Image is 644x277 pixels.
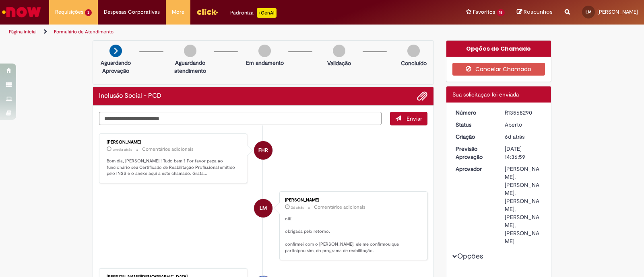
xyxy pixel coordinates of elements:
[230,8,277,18] div: Padroniza
[107,140,241,145] div: [PERSON_NAME]
[113,147,132,152] span: um dia atrás
[258,45,271,57] img: img-circle-grey.png
[505,133,524,140] time: 25/09/2025 17:36:59
[446,41,551,57] div: Opções do Chamado
[99,92,161,100] h2: Inclusão Social - PCD Histórico de tíquete
[285,198,419,203] div: [PERSON_NAME]
[586,9,592,14] span: LM
[6,25,423,39] ul: Trilhas de página
[505,109,542,117] div: R13568290
[55,8,83,16] span: Requisições
[113,147,132,152] time: 30/09/2025 09:17:16
[473,8,495,16] span: Favoritos
[258,141,268,160] span: FHR
[450,165,499,173] dt: Aprovador
[196,6,218,18] img: click_logo_yellow_360x200.png
[291,205,304,210] time: 29/09/2025 16:55:22
[450,145,499,161] dt: Previsão Aprovação
[452,63,545,76] button: Cancelar Chamado
[260,199,267,218] span: LM
[505,133,524,140] span: 6d atrás
[505,133,542,141] div: 25/09/2025 17:36:59
[172,8,184,16] span: More
[450,133,499,141] dt: Criação
[257,8,277,18] p: +GenAi
[254,199,272,217] div: Lorena De Mendonca Melo
[450,109,499,117] dt: Número
[505,165,542,245] div: [PERSON_NAME], [PERSON_NAME], [PERSON_NAME], [PERSON_NAME], [PERSON_NAME]
[99,112,382,125] textarea: Digite sua mensagem aqui...
[291,205,304,210] span: 2d atrás
[142,146,194,153] small: Comentários adicionais
[107,158,241,177] p: Bom dia, [PERSON_NAME] ! Tudo bem ? Por favor peça ao funcionário seu Certificado de Reabilitação...
[109,45,122,57] img: arrow-next.png
[184,45,196,57] img: img-circle-grey.png
[597,8,638,15] span: [PERSON_NAME]
[505,145,542,161] div: [DATE] 14:36:59
[171,59,210,75] p: Aguardando atendimento
[9,29,37,35] a: Página inicial
[524,8,553,16] span: Rascunhos
[54,29,114,35] a: Formulário de Atendimento
[390,112,427,125] button: Enviar
[452,91,519,98] span: Sua solicitação foi enviada
[85,9,92,16] span: 3
[254,141,272,160] div: Francoise Helizabeth Reginaldo Samor
[333,45,345,57] img: img-circle-grey.png
[104,8,160,16] span: Despesas Corporativas
[401,59,427,67] p: Concluído
[517,8,553,16] a: Rascunhos
[497,9,505,16] span: 18
[1,4,42,20] img: ServiceNow
[327,59,351,67] p: Validação
[417,91,427,101] button: Adicionar anexos
[450,121,499,129] dt: Status
[246,59,284,67] p: Em andamento
[285,216,419,254] p: oiii! obrigada pelo retorno. confirmei com o [PERSON_NAME], ele me confirmou que participou sim, ...
[314,204,365,211] small: Comentários adicionais
[96,59,135,75] p: Aguardando Aprovação
[407,45,420,57] img: img-circle-grey.png
[505,121,542,129] div: Aberto
[407,115,422,122] span: Enviar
